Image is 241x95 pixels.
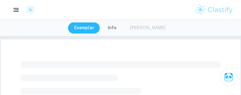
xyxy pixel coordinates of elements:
a: Clastify logo [22,5,35,14]
button: Info [102,22,123,34]
img: Clastify logo [195,4,234,16]
button: Ask Clai [220,69,237,86]
button: Exemplar [68,22,100,34]
img: Clastify logo [26,5,35,14]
